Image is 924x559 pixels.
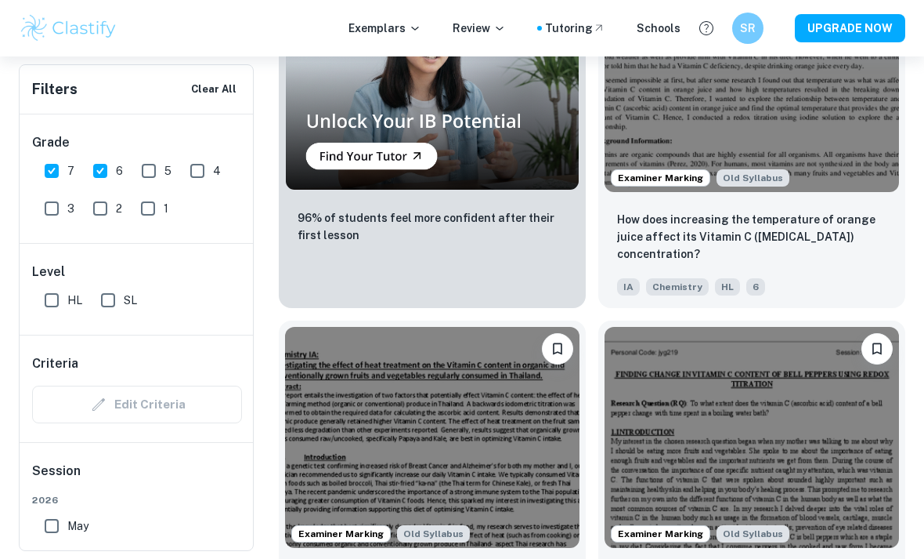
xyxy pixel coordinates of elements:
span: 2026 [32,493,242,507]
a: Tutoring [545,20,605,37]
button: Help and Feedback [693,15,720,42]
span: 1 [164,200,168,217]
button: Bookmark [542,333,573,365]
h6: SR [739,20,757,37]
div: Starting from the May 2025 session, the Chemistry IA requirements have changed. It's OK to refer ... [397,525,470,543]
span: HL [67,292,82,309]
span: IA [617,278,640,296]
span: Old Syllabus [397,525,470,543]
h6: Grade [32,133,242,152]
div: Starting from the May 2025 session, the Chemistry IA requirements have changed. It's OK to refer ... [716,525,789,543]
div: Criteria filters are unavailable when searching by topic [32,386,242,423]
p: Exemplars [348,20,421,37]
span: Old Syllabus [716,169,789,187]
button: Clear All [187,78,240,101]
span: May [67,517,88,535]
div: Starting from the May 2025 session, the Chemistry IA requirements have changed. It's OK to refer ... [716,169,789,187]
span: Old Syllabus [716,525,789,543]
h6: Criteria [32,354,78,373]
span: SL [124,292,137,309]
button: SR [732,13,763,44]
span: HL [715,278,740,296]
button: Bookmark [861,333,893,365]
span: 6 [116,162,123,180]
h6: Filters [32,78,78,100]
p: How does increasing the temperature of orange juice affect its Vitamin C (ascorbic acid) concentr... [617,211,886,263]
span: Chemistry [646,278,709,296]
span: 3 [67,200,74,217]
img: Chemistry IA example thumbnail: To what extent does the vitamin C (ascor [605,327,899,548]
span: Examiner Marking [292,527,390,541]
span: 4 [213,162,221,180]
span: 7 [67,162,74,180]
span: Examiner Marking [612,527,709,541]
h6: Level [32,263,242,281]
p: 96% of students feel more confident after their first lesson [298,209,567,244]
button: UPGRADE NOW [795,14,905,42]
img: Chemistry IA example thumbnail: Investigating the effect of heat treatme [285,327,579,548]
span: Examiner Marking [612,171,709,185]
span: 5 [164,162,171,180]
img: Clastify logo [19,13,118,44]
p: Review [453,20,506,37]
span: 6 [746,278,765,296]
span: 2 [116,200,122,217]
h6: Session [32,462,242,493]
a: Schools [637,20,680,37]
